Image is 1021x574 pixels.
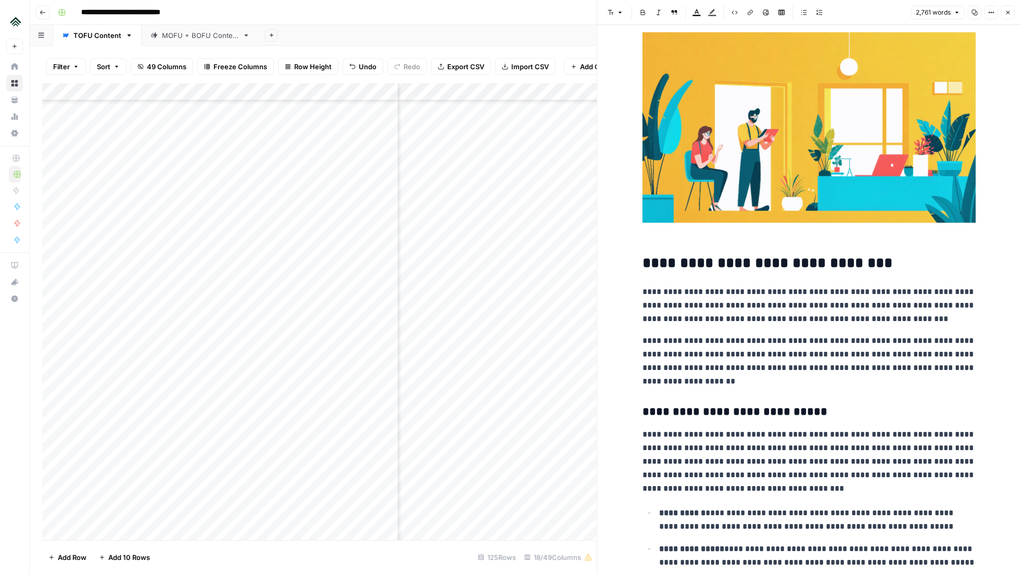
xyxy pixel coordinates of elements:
span: Add Column [580,61,620,72]
a: MOFU + BOFU Content [142,25,259,46]
span: Export CSV [447,61,484,72]
a: Home [6,58,23,75]
span: Redo [404,61,420,72]
img: Uplisting Logo [6,12,25,31]
a: TOFU Content [53,25,142,46]
span: Filter [53,61,70,72]
button: Export CSV [431,58,491,75]
button: Freeze Columns [197,58,274,75]
a: AirOps Academy [6,257,23,274]
button: Add 10 Rows [93,549,156,566]
div: What's new? [7,274,22,290]
button: Row Height [278,58,338,75]
button: Import CSV [495,58,556,75]
button: Add Column [564,58,627,75]
button: Undo [343,58,383,75]
button: Workspace: Uplisting [6,8,23,34]
span: Add 10 Rows [108,552,150,563]
span: Undo [359,61,376,72]
button: 2,761 words [911,6,965,19]
button: Sort [90,58,127,75]
div: 18/49 Columns [520,549,597,566]
a: Browse [6,75,23,92]
span: Freeze Columns [213,61,267,72]
div: 125 Rows [474,549,520,566]
span: Row Height [294,61,332,72]
span: 2,761 words [916,8,951,17]
span: Add Row [58,552,86,563]
a: Usage [6,108,23,125]
button: Filter [46,58,86,75]
div: TOFU Content [73,30,121,41]
a: Settings [6,125,23,142]
span: Import CSV [511,61,549,72]
button: Redo [387,58,427,75]
div: MOFU + BOFU Content [162,30,238,41]
button: Help + Support [6,290,23,307]
span: 49 Columns [147,61,186,72]
span: Sort [97,61,110,72]
button: Add Row [42,549,93,566]
button: 49 Columns [131,58,193,75]
a: Your Data [6,92,23,108]
button: What's new? [6,274,23,290]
